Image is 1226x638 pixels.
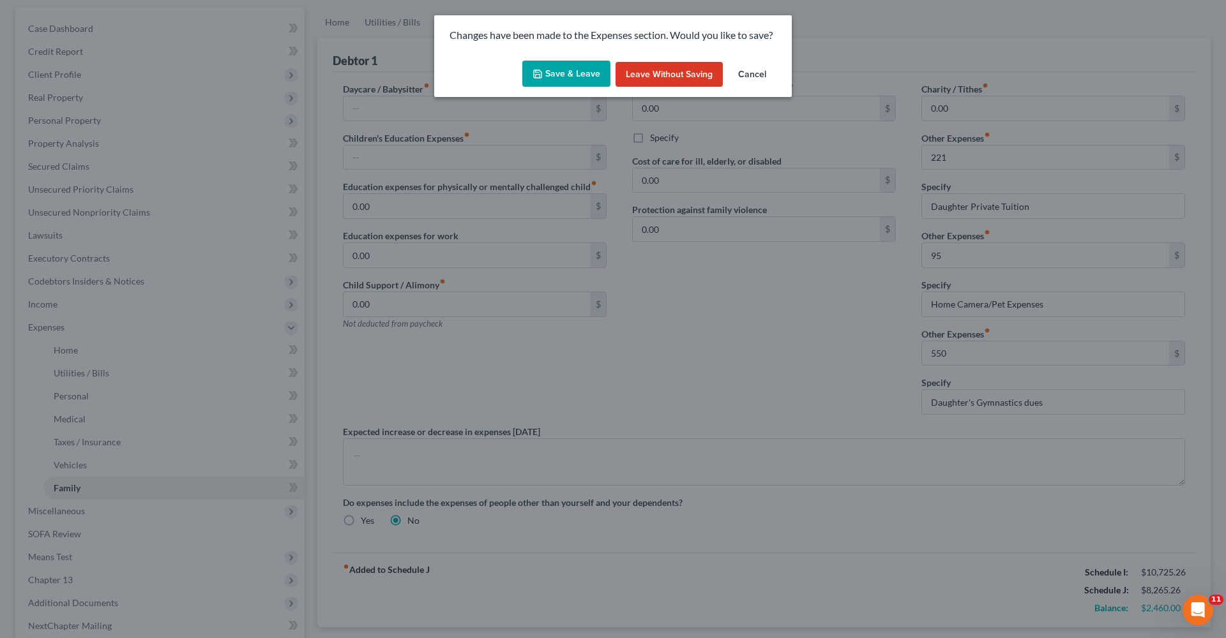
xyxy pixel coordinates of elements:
[450,28,776,43] p: Changes have been made to the Expenses section. Would you like to save?
[616,62,723,87] button: Leave without Saving
[522,61,610,87] button: Save & Leave
[1183,595,1213,625] iframe: Intercom live chat
[728,62,776,87] button: Cancel
[1209,595,1223,605] span: 11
